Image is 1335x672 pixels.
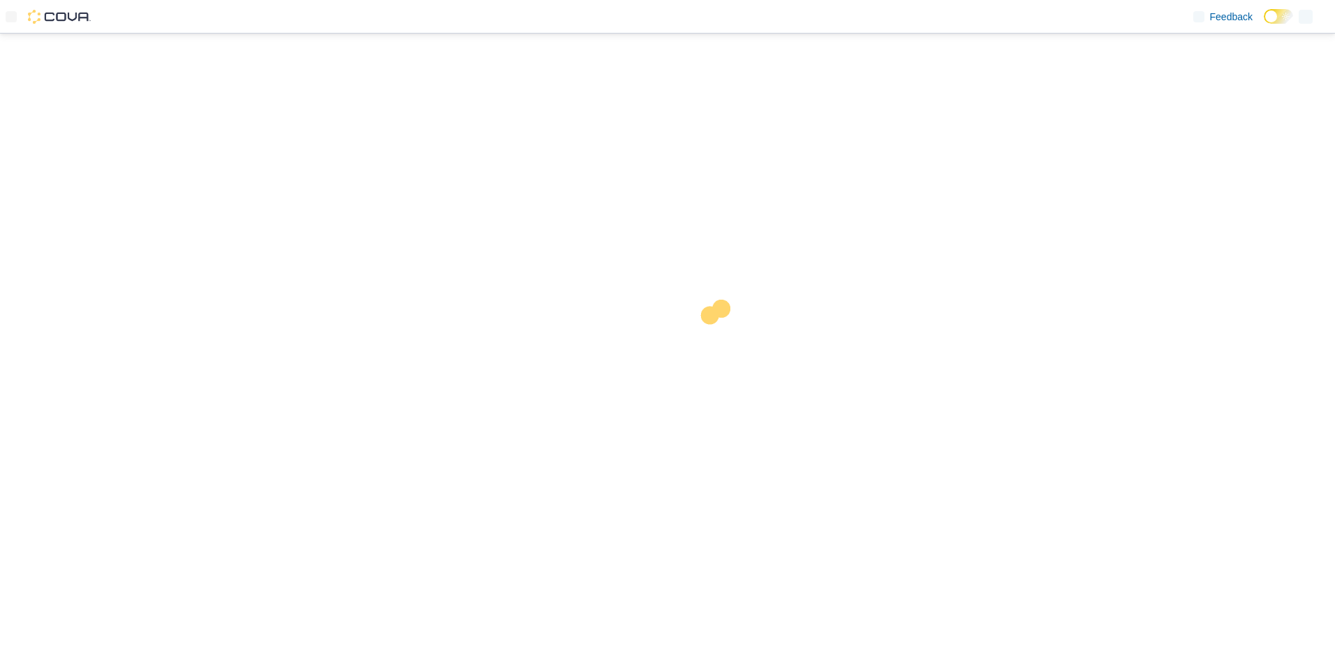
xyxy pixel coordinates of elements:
input: Dark Mode [1264,9,1293,24]
span: Feedback [1210,10,1253,24]
img: cova-loader [667,289,772,394]
img: Cova [28,10,91,24]
a: Feedback [1188,3,1258,31]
